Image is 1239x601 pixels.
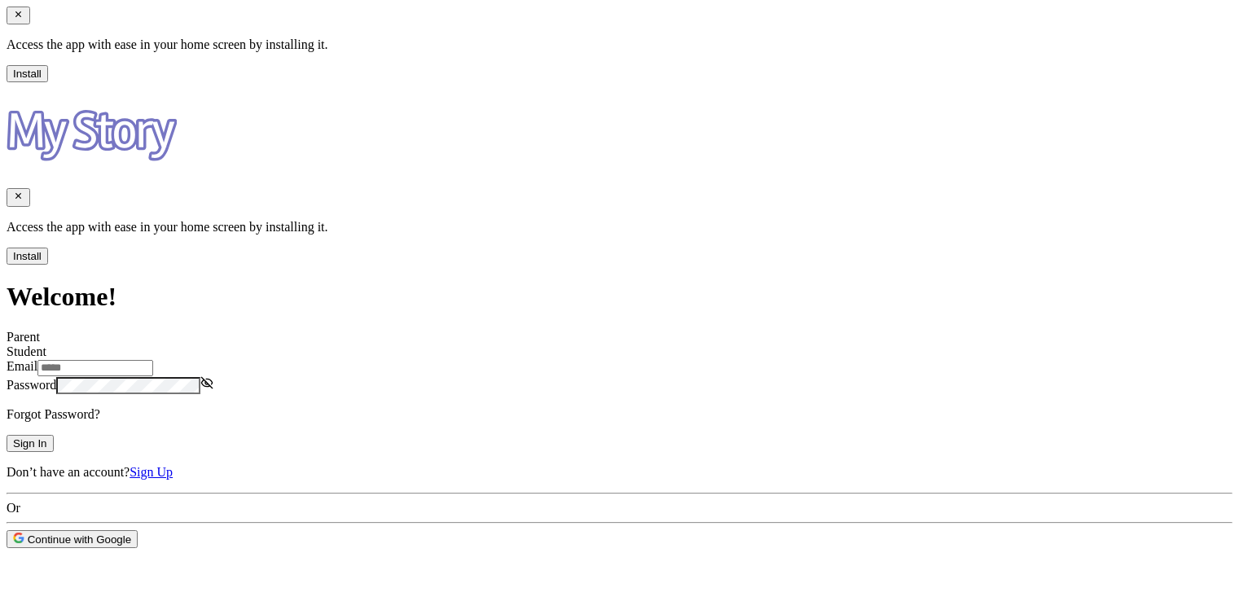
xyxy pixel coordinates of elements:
a: Sign Up [130,465,173,479]
span: Or [7,501,20,515]
button: Sign In [7,435,54,452]
h1: Welcome! [7,282,1232,312]
p: Forgot Password? [7,407,1232,422]
p: Access the app with ease in your home screen by installing it. [7,37,1232,52]
label: Email [7,359,37,373]
div: Parent [7,330,1232,344]
button: Install [7,65,48,82]
p: Don’t have an account? [7,465,1232,480]
button: Install [7,248,48,265]
span: Sign In [13,437,47,450]
label: Password [7,378,56,392]
button: icon Continue with Google [7,530,138,548]
img: icon [13,533,24,543]
div: Student [7,344,1232,359]
p: Access the app with ease in your home screen by installing it. [7,220,1232,235]
span: Continue with Google [13,533,131,546]
img: Logo [7,82,177,185]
